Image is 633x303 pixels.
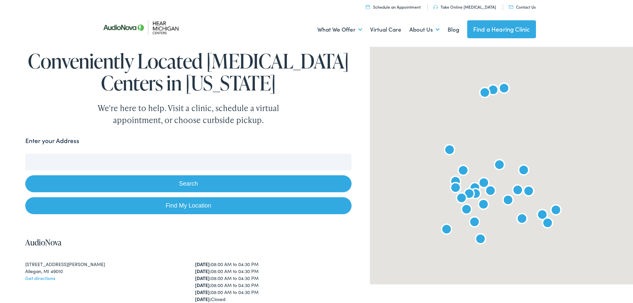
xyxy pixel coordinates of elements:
div: AudioNova [516,163,532,179]
strong: [DATE]: [195,268,211,274]
div: AudioNova [448,181,464,197]
a: Virtual Care [370,17,401,42]
div: AudioNova [477,85,493,101]
div: [STREET_ADDRESS][PERSON_NAME] [25,261,182,268]
div: AudioNova [468,187,483,203]
div: AudioNova [482,184,498,200]
a: Find My Location [25,197,351,214]
div: AudioNova [455,163,471,179]
div: AudioNova [459,202,475,218]
div: AudioNova [467,181,483,197]
div: AudioNova [475,197,491,213]
strong: [DATE]: [195,261,211,267]
div: AudioNova [467,215,482,231]
div: AudioNova [540,216,556,232]
div: AudioNova [476,176,492,192]
div: Allegan, MI 49010 [25,268,182,275]
label: Enter your Address [25,136,79,146]
div: AudioNova [514,212,530,227]
strong: [DATE]: [195,289,211,295]
a: What We Offer [317,17,362,42]
div: Hear Michigan Centers by AudioNova [500,193,516,209]
a: Blog [448,17,459,42]
div: AudioNova [442,143,458,159]
div: Hear Michigan Centers by AudioNova [510,183,526,199]
div: AudioNova [448,174,464,190]
a: Schedule an Appointment [366,4,421,10]
div: AudioNova [521,184,537,200]
div: AudioNova [496,81,512,97]
div: Hear Michigan Centers by AudioNova [485,83,501,99]
img: utility icon [433,5,438,9]
a: AudioNova [25,237,61,248]
button: Search [25,175,351,192]
strong: [DATE]: [195,282,211,288]
input: Enter your address or zip code [25,154,351,170]
img: utility icon [509,5,513,9]
div: AudioNova [439,222,455,238]
a: Take Online [MEDICAL_DATA] [433,4,496,10]
strong: [DATE]: [195,275,211,281]
strong: [DATE]: [195,296,211,302]
h1: Conveniently Located [MEDICAL_DATA] Centers in [US_STATE] [25,50,351,94]
div: AudioNova [491,158,507,174]
a: About Us [409,17,440,42]
div: AudioNova [534,208,550,224]
img: utility icon [366,5,370,9]
div: We're here to help. Visit a clinic, schedule a virtual appointment, or choose curbside pickup. [82,102,295,126]
div: AudioNova [461,187,477,203]
div: AudioNova [548,203,564,219]
a: Find a Hearing Clinic [467,20,536,38]
div: AudioNova [473,232,488,248]
a: Get directions [25,275,55,281]
div: AudioNova [454,191,470,207]
a: Contact Us [509,4,536,10]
